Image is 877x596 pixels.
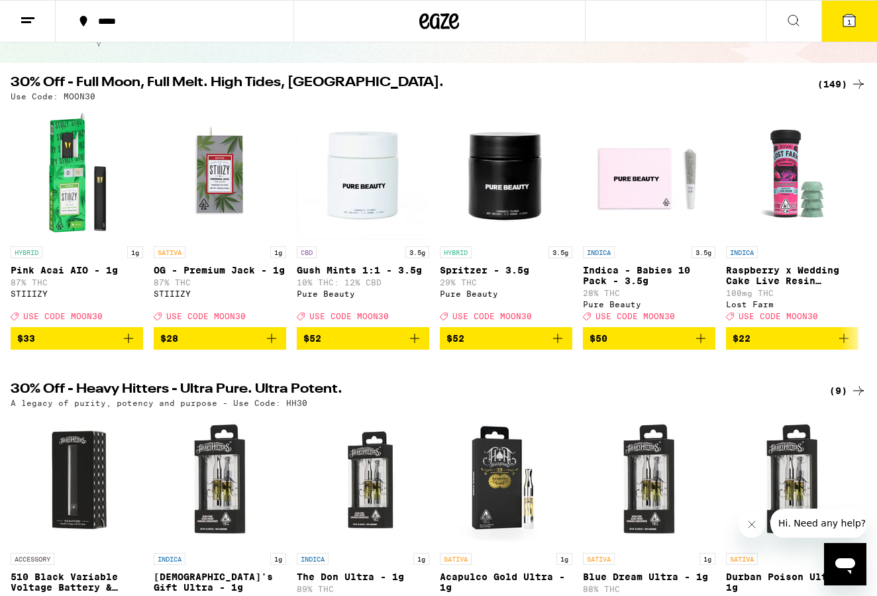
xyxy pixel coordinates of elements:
p: INDICA [726,246,758,258]
p: Indica - Babies 10 Pack - 3.5g [583,265,715,286]
button: Add to bag [11,327,143,350]
p: Use Code: MOON30 [11,92,95,101]
p: 1g [413,553,429,565]
p: Raspberry x Wedding Cake Live Resin Gummies [726,265,858,286]
p: INDICA [583,246,615,258]
p: SATIVA [583,553,615,565]
a: Open page for Raspberry x Wedding Cake Live Resin Gummies from Lost Farm [726,107,858,327]
p: [DEMOGRAPHIC_DATA]'s Gift Ultra - 1g [154,571,286,593]
img: STIIIZY - Pink Acai AIO - 1g [11,107,143,240]
p: 1g [556,553,572,565]
p: SATIVA [440,553,472,565]
a: Open page for Pink Acai AIO - 1g from STIIIZY [11,107,143,327]
p: Durban Poison Ultra - 1g [726,571,858,593]
span: 1 [847,18,851,26]
span: USE CODE MOON30 [23,312,103,321]
span: $52 [303,333,321,344]
p: SATIVA [154,246,185,258]
span: USE CODE MOON30 [452,312,532,321]
iframe: Button to launch messaging window [824,543,866,585]
p: 3.5g [548,246,572,258]
p: Acapulco Gold Ultra - 1g [440,571,572,593]
img: Heavy Hitters - God's Gift Ultra - 1g [154,414,286,546]
a: (9) [829,383,866,399]
span: $33 [17,333,35,344]
img: STIIIZY - OG - Premium Jack - 1g [154,107,286,240]
p: HYBRID [440,246,472,258]
img: Heavy Hitters - 510 Black Variable Voltage Battery & Charger [11,414,143,546]
img: Pure Beauty - Spritzer - 3.5g [440,107,572,240]
p: ACCESSORY [11,553,54,565]
img: Pure Beauty - Indica - Babies 10 Pack - 3.5g [583,107,715,240]
p: 10% THC: 12% CBD [297,278,429,287]
img: Pure Beauty - Gush Mints 1:1 - 3.5g [297,107,429,240]
div: Lost Farm [726,300,858,309]
div: Pure Beauty [297,289,429,298]
span: USE CODE MOON30 [739,312,818,321]
p: INDICA [154,553,185,565]
p: SATIVA [726,553,758,565]
span: $52 [446,333,464,344]
span: USE CODE MOON30 [166,312,246,321]
div: STIIIZY [11,289,143,298]
img: Heavy Hitters - Durban Poison Ultra - 1g [726,414,858,546]
p: HYBRID [11,246,42,258]
p: 89% THC [297,585,429,593]
button: Add to bag [583,327,715,350]
span: USE CODE MOON30 [595,312,675,321]
img: Heavy Hitters - Blue Dream Ultra - 1g [583,414,715,546]
p: 87% THC [154,278,286,287]
div: Pure Beauty [583,300,715,309]
span: $28 [160,333,178,344]
p: Blue Dream Ultra - 1g [583,571,715,582]
h2: 30% Off - Full Moon, Full Melt. High Tides, [GEOGRAPHIC_DATA]. [11,76,801,92]
iframe: Message from company [770,509,866,538]
h2: 30% Off - Heavy Hitters - Ultra Pure. Ultra Potent. [11,383,801,399]
p: 29% THC [440,278,572,287]
button: Add to bag [154,327,286,350]
p: 1g [699,553,715,565]
span: $50 [590,333,607,344]
p: 87% THC [11,278,143,287]
p: Pink Acai AIO - 1g [11,265,143,275]
p: 28% THC [583,289,715,297]
p: A legacy of purity, potency and purpose - Use Code: HH30 [11,399,307,407]
img: Lost Farm - Raspberry x Wedding Cake Live Resin Gummies [726,107,858,240]
p: The Don Ultra - 1g [297,571,429,582]
div: STIIIZY [154,289,286,298]
p: OG - Premium Jack - 1g [154,265,286,275]
p: 100mg THC [726,289,858,297]
p: CBD [297,246,317,258]
span: USE CODE MOON30 [309,312,389,321]
img: Heavy Hitters - Acapulco Gold Ultra - 1g [440,414,572,546]
a: (149) [817,76,866,92]
button: 1 [821,1,877,42]
a: Open page for OG - Premium Jack - 1g from STIIIZY [154,107,286,327]
p: Gush Mints 1:1 - 3.5g [297,265,429,275]
a: Open page for Indica - Babies 10 Pack - 3.5g from Pure Beauty [583,107,715,327]
button: Add to bag [440,327,572,350]
p: 1g [270,246,286,258]
p: Spritzer - 3.5g [440,265,572,275]
button: Add to bag [726,327,858,350]
p: INDICA [297,553,329,565]
p: 3.5g [405,246,429,258]
p: 88% THC [583,585,715,593]
a: Open page for Gush Mints 1:1 - 3.5g from Pure Beauty [297,107,429,327]
a: Open page for Spritzer - 3.5g from Pure Beauty [440,107,572,327]
button: Add to bag [297,327,429,350]
span: $22 [733,333,750,344]
iframe: Close message [739,511,765,538]
p: 1g [127,246,143,258]
div: Pure Beauty [440,289,572,298]
p: 510 Black Variable Voltage Battery & Charger [11,571,143,593]
img: Heavy Hitters - The Don Ultra - 1g [297,414,429,546]
p: 1g [270,553,286,565]
p: 3.5g [692,246,715,258]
